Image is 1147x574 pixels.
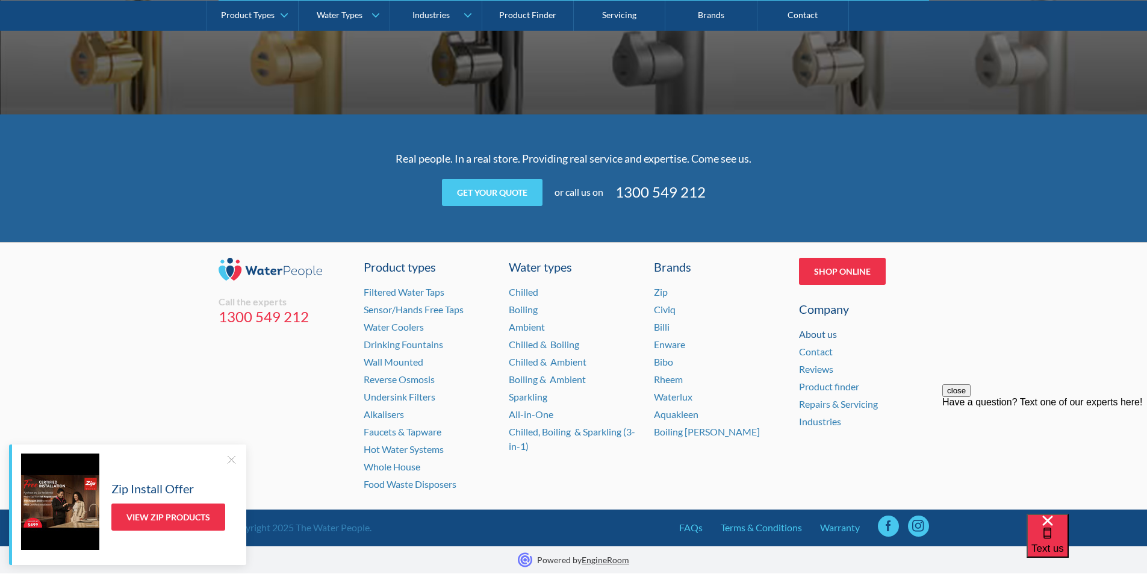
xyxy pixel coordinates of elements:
div: Industries [412,10,450,20]
div: Water Types [317,10,362,20]
a: Aquakleen [654,408,698,420]
a: Sparkling [509,391,547,402]
a: 1300 549 212 [615,181,706,203]
div: © Copyright 2025 The Water People. [219,520,371,535]
a: Zip [654,286,668,298]
a: Water Coolers [364,321,424,332]
a: Faucets & Tapware [364,426,441,437]
iframe: podium webchat widget prompt [942,384,1147,529]
a: Reverse Osmosis [364,373,435,385]
a: Shop Online [799,258,886,285]
a: Boiling [PERSON_NAME] [654,426,760,437]
a: Chilled & Boiling [509,338,579,350]
a: Enware [654,338,685,350]
a: Repairs & Servicing [799,398,878,410]
a: EngineRoom [582,555,629,565]
a: Product types [364,258,494,276]
a: Chilled, Boiling & Sparkling (3-in-1) [509,426,635,452]
img: Zip Install Offer [21,454,99,550]
a: Ambient [509,321,545,332]
a: Chilled & Ambient [509,356,586,367]
div: or call us on [555,185,603,199]
a: Billi [654,321,670,332]
a: Civiq [654,304,676,315]
a: Hot Water Systems [364,443,444,455]
a: FAQs [679,520,703,535]
a: Boiling [509,304,538,315]
div: Brands [654,258,784,276]
a: Whole House [364,461,420,472]
a: Warranty [820,520,860,535]
a: Bibo [654,356,673,367]
p: Real people. In a real store. Providing real service and expertise. Come see us. [339,151,809,167]
a: About us [799,328,837,340]
a: Food Waste Disposers [364,478,456,490]
p: Powered by [537,554,629,566]
a: Boiling & Ambient [509,373,586,385]
a: Filtered Water Taps [364,286,444,298]
a: 1300 549 212 [219,308,349,326]
a: View Zip Products [111,504,225,531]
a: Product finder [799,381,859,392]
a: Undersink Filters [364,391,435,402]
a: Contact [799,346,833,357]
a: Sensor/Hands Free Taps [364,304,464,315]
a: All-in-One [509,408,553,420]
a: Rheem [654,373,683,385]
a: Get your quote [442,179,542,206]
a: Wall Mounted [364,356,423,367]
a: Industries [799,416,841,427]
a: Water types [509,258,639,276]
div: Call the experts [219,296,349,308]
a: Drinking Fountains [364,338,443,350]
h5: Zip Install Offer [111,479,194,498]
a: Reviews [799,363,833,375]
div: Product Types [221,10,275,20]
div: Company [799,300,929,318]
a: Waterlux [654,391,692,402]
a: Terms & Conditions [721,520,802,535]
a: Alkalisers [364,408,404,420]
iframe: podium webchat widget bubble [1027,514,1147,574]
a: Chilled [509,286,538,298]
